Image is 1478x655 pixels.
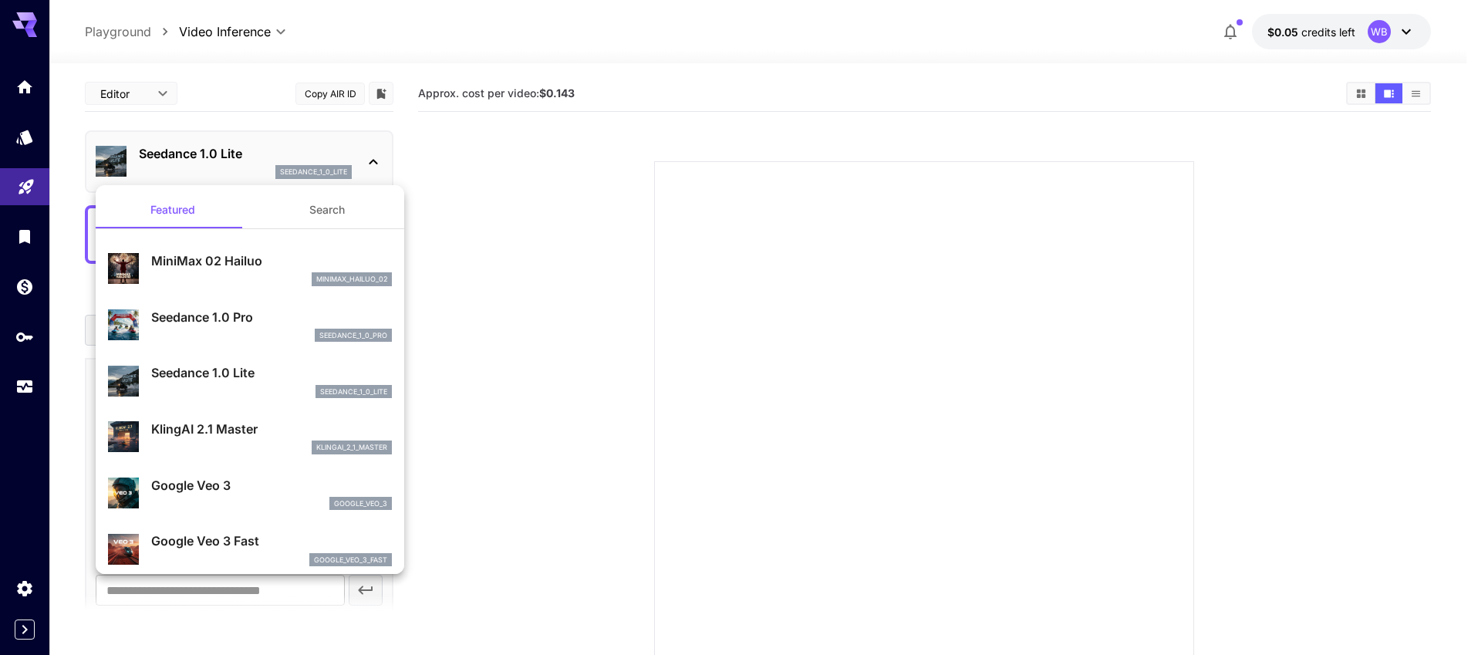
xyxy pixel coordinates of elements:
p: google_veo_3_fast [314,555,387,566]
button: Search [250,191,404,228]
p: seedance_1_0_lite [320,387,387,397]
p: klingai_2_1_master [316,442,387,453]
div: Google Veo 3 Fastgoogle_veo_3_fast [108,525,392,572]
p: seedance_1_0_pro [319,330,387,341]
div: Seedance 1.0 Liteseedance_1_0_lite [108,357,392,404]
p: Google Veo 3 [151,476,392,495]
p: Seedance 1.0 Pro [151,308,392,326]
div: MiniMax 02 Hailuominimax_hailuo_02 [108,245,392,292]
p: Google Veo 3 Fast [151,532,392,550]
div: KlingAI 2.1 Masterklingai_2_1_master [108,414,392,461]
div: Seedance 1.0 Proseedance_1_0_pro [108,302,392,349]
p: MiniMax 02 Hailuo [151,252,392,270]
p: Seedance 1.0 Lite [151,363,392,382]
button: Featured [96,191,250,228]
p: google_veo_3 [334,498,387,509]
div: Google Veo 3google_veo_3 [108,470,392,517]
p: KlingAI 2.1 Master [151,420,392,438]
p: minimax_hailuo_02 [316,274,387,285]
